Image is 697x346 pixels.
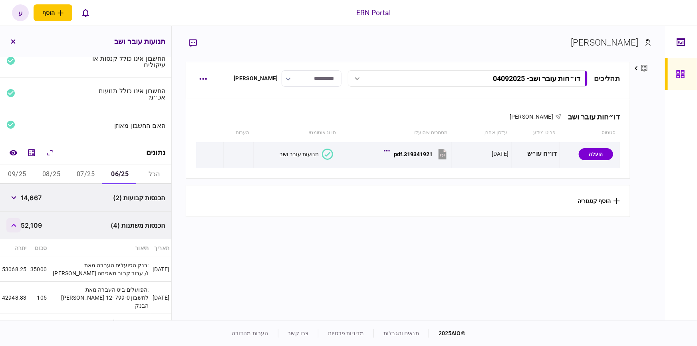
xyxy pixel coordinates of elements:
[386,145,449,163] button: 319341921.pdf
[113,193,165,203] span: הכנסות קבועות (2)
[394,151,433,157] div: 319341921.pdf
[452,124,512,142] th: עדכון אחרון
[348,70,588,87] button: דו״חות עובר ושב- 04092025
[328,330,364,336] a: מדיניות פרטיות
[234,74,278,83] div: [PERSON_NAME]
[89,55,166,68] div: החשבון אינו כולל קנסות או עיקולים
[578,198,620,204] button: הוסף קטגוריה
[49,257,151,282] td: בנק הפועלים העברה מאת: [PERSON_NAME] ו/ עבור קרוב משפחה
[280,151,319,157] div: תנועות עובר ושב
[114,38,165,45] h3: תנועות עובר ושב
[383,330,419,336] a: תנאים והגבלות
[137,165,171,184] button: הכל
[492,150,508,158] div: [DATE]
[6,145,20,160] a: השוואה למסמך
[111,221,165,230] span: הכנסות משתנות (4)
[560,124,620,142] th: סטטוס
[21,221,42,230] span: 52,109
[146,149,165,157] div: נתונים
[571,36,638,49] div: [PERSON_NAME]
[69,165,103,184] button: 07/25
[356,8,391,18] div: ERN Portal
[253,124,340,142] th: סיווג אוטומטי
[594,73,620,84] div: תהליכים
[49,314,151,338] td: העברה דיגיטל העברה מאת: [PERSON_NAME] תשלום
[151,282,171,314] td: [DATE]
[21,193,42,203] span: 14,667
[340,124,452,142] th: מסמכים שהועלו
[224,124,254,142] th: הערות
[12,4,29,21] button: ע
[232,330,268,336] a: הערות מהדורה
[34,4,72,21] button: פתח תפריט להוספת לקוח
[151,239,171,257] th: תאריך
[429,329,465,338] div: © 2025 AIO
[34,165,69,184] button: 08/25
[28,282,49,314] td: 105
[579,148,613,160] div: הועלה
[512,124,560,142] th: פריט מידע
[151,257,171,282] td: [DATE]
[510,113,553,120] span: [PERSON_NAME]
[280,149,333,160] button: תנועות עובר ושב
[103,165,137,184] button: 06/25
[89,87,166,100] div: החשבון אינו כולל תנועות אכ״מ
[77,4,94,21] button: פתח רשימת התראות
[28,257,49,282] td: 35000
[49,239,151,257] th: תיאור
[28,239,49,257] th: סכום
[89,122,166,129] div: האם החשבון מאוזן
[151,314,171,338] td: [DATE]
[24,145,39,160] button: מחשבון
[43,145,57,160] button: הרחב\כווץ הכל
[28,314,49,338] td: 17000
[562,113,620,121] div: דו״חות עובר ושב
[493,74,580,83] div: דו״חות עובר ושב - 04092025
[514,145,557,163] div: דו״ח עו״ש
[288,330,309,336] a: צרו קשר
[49,282,151,314] td: הפועלים-ביט העברה מאת: [PERSON_NAME] 12- 799-0 לחשבון הבנק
